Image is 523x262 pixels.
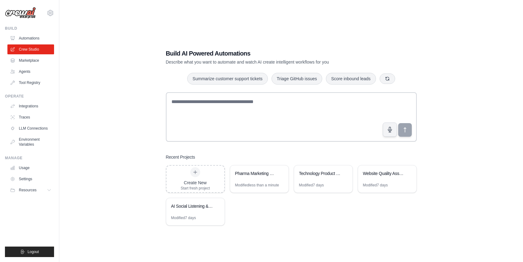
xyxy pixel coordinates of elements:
[7,101,54,111] a: Integrations
[363,170,405,177] div: Website Quality Assurance Automation
[7,33,54,43] a: Automations
[181,180,210,186] div: Create New
[7,78,54,88] a: Tool Registry
[7,163,54,173] a: Usage
[181,186,210,191] div: Start fresh project
[299,183,324,188] div: Modified 7 days
[299,170,341,177] div: Technology Product Research Automation
[235,170,277,177] div: Pharma Marketing MLR Co-pilot (Single Workflow)
[235,183,279,188] div: Modified less than a minute
[5,247,54,257] button: Logout
[7,185,54,195] button: Resources
[171,203,213,209] div: AI Social Listening & Conversational Data Intelligence
[187,73,268,85] button: Summarize customer support tickets
[166,154,195,160] h3: Recent Projects
[7,112,54,122] a: Traces
[7,56,54,65] a: Marketplace
[363,183,388,188] div: Modified 7 days
[5,94,54,99] div: Operate
[171,215,196,220] div: Modified 7 days
[380,73,395,84] button: Get new suggestions
[326,73,376,85] button: Score inbound leads
[5,26,54,31] div: Build
[383,123,397,137] button: Click to speak your automation idea
[166,59,373,65] p: Describe what you want to automate and watch AI create intelligent workflows for you
[166,49,373,58] h1: Build AI Powered Automations
[27,249,39,254] span: Logout
[7,44,54,54] a: Crew Studio
[7,135,54,149] a: Environment Variables
[19,188,36,193] span: Resources
[5,7,36,19] img: Logo
[7,174,54,184] a: Settings
[5,156,54,160] div: Manage
[7,123,54,133] a: LLM Connections
[272,73,322,85] button: Triage GitHub issues
[7,67,54,77] a: Agents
